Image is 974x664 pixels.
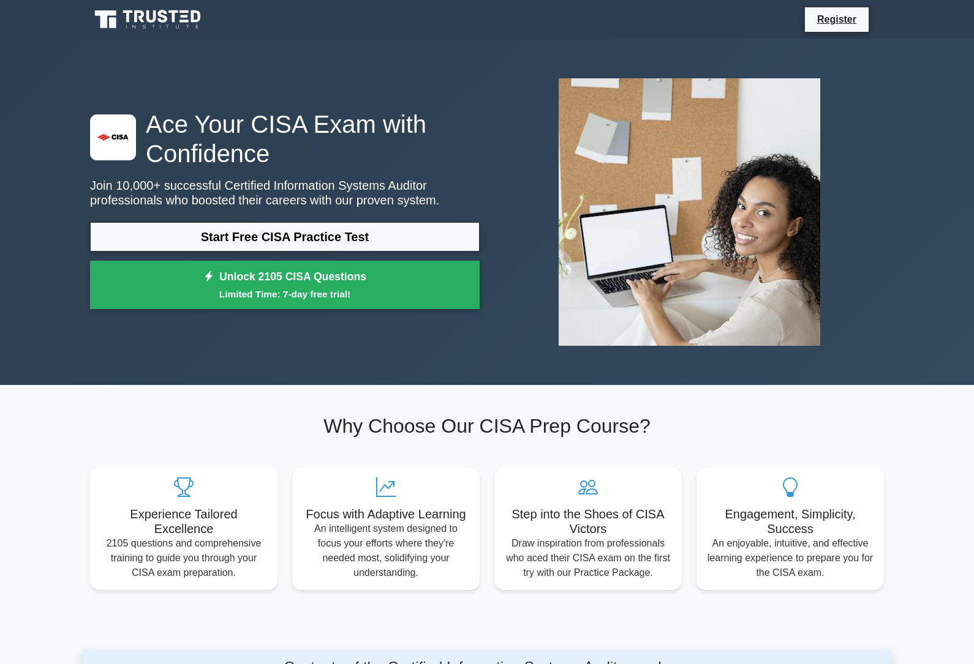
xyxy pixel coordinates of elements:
h5: Engagement, Simplicity, Success [706,507,874,536]
p: An intelligent system designed to focus your efforts where they're needed most, solidifying your ... [302,521,470,580]
small: Limited Time: 7-day free trial! [105,287,464,301]
a: Start Free CISA Practice Test [90,222,480,252]
p: An enjoyable, intuitive, and effective learning experience to prepare you for the CISA exam. [706,536,874,580]
h2: Why Choose Our CISA Prep Course? [90,414,884,438]
h5: Step into the Shoes of CISA Victors [504,507,672,536]
a: Register [810,12,864,27]
p: Draw inspiration from professionals who aced their CISA exam on the first try with our Practice P... [504,536,672,580]
h1: Ace Your CISA Exam with Confidence [90,110,480,168]
h5: Focus with Adaptive Learning [302,507,470,521]
a: Unlock 2105 CISA QuestionsLimited Time: 7-day free trial! [90,261,480,310]
p: Join 10,000+ successful Certified Information Systems Auditor professionals who boosted their car... [90,178,480,207]
h5: Experience Tailored Excellence [100,507,268,536]
p: 2105 questions and comprehensive training to guide you through your CISA exam preparation. [100,536,268,580]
